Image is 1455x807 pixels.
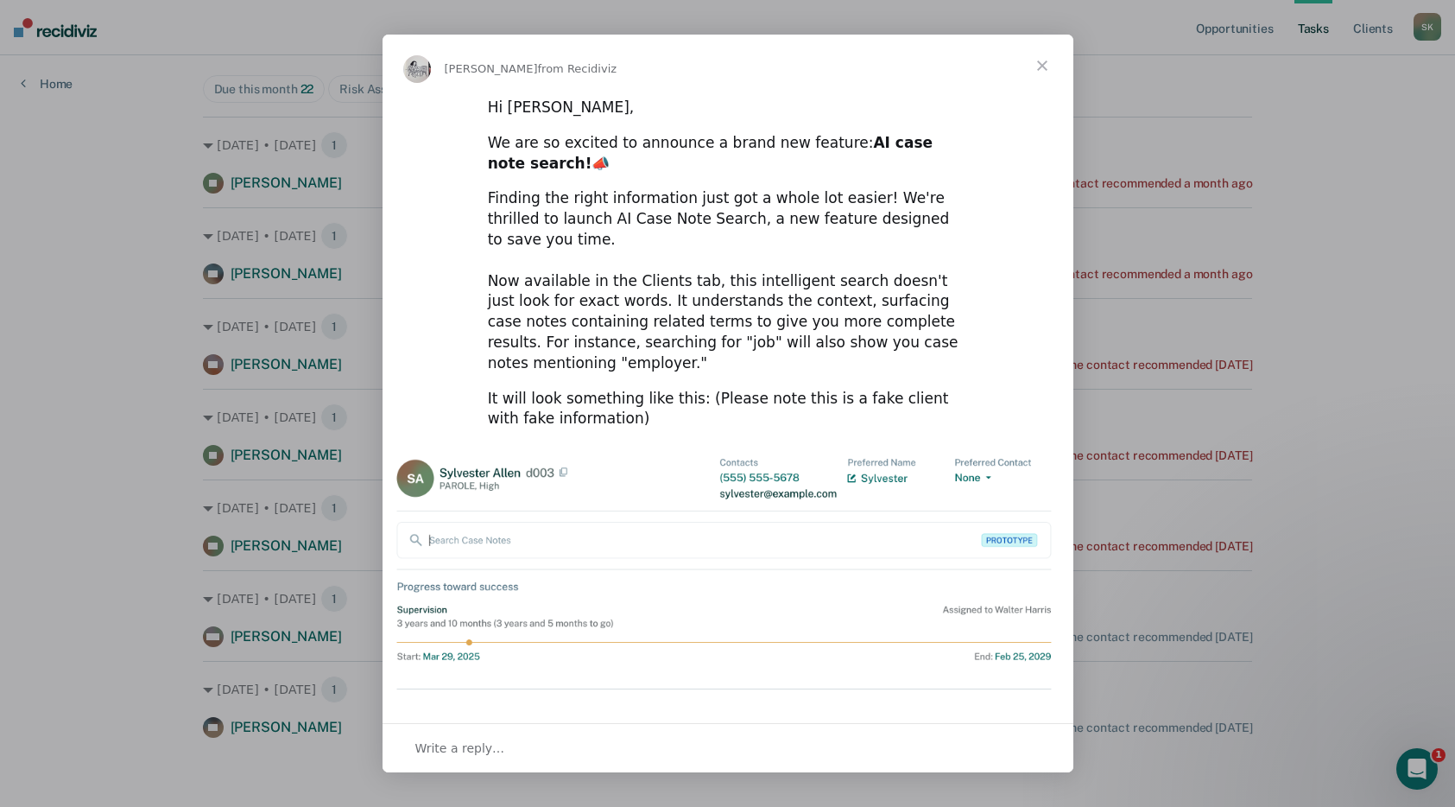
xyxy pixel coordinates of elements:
div: It will look something like this: (Please note this is a fake client with fake information) [488,389,968,430]
img: Profile image for Kim [403,55,431,83]
span: Close [1011,35,1073,97]
span: from Recidiviz [538,62,617,75]
span: Write a reply… [415,737,505,759]
span: [PERSON_NAME] [445,62,538,75]
div: Open conversation and reply [383,723,1073,772]
div: Hi [PERSON_NAME], [488,98,968,118]
b: AI case note search! [488,134,933,172]
div: We are so excited to announce a brand new feature: 📣 [488,133,968,175]
div: Finding the right information just got a whole lot easier! We're thrilled to launch AI Case Note ... [488,188,968,373]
